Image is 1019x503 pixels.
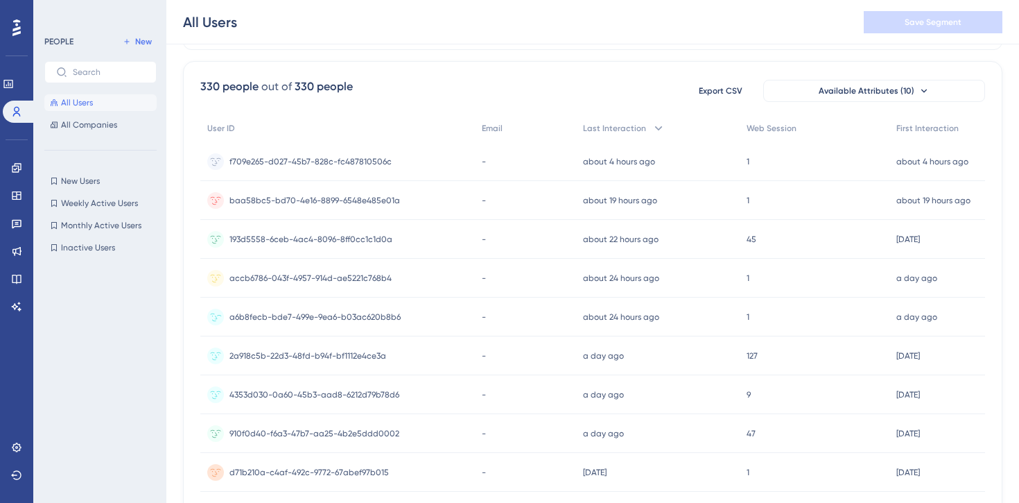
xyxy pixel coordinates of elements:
span: 47 [747,428,756,439]
time: about 19 hours ago [583,196,657,205]
span: f709e265-d027-45b7-828c-fc487810506c [229,156,392,167]
div: out of [261,78,292,95]
span: First Interaction [896,123,959,134]
time: a day ago [583,429,624,438]
span: 910f0d40-f6a3-47b7-aa25-4b2e5ddd0002 [229,428,399,439]
span: Last Interaction [583,123,646,134]
time: about 22 hours ago [583,235,659,244]
span: 1 [747,312,749,323]
span: 9 [747,389,751,400]
span: Inactive Users [61,242,115,253]
span: New Users [61,176,100,187]
span: 4353d030-0a60-45b3-aad8-6212d79b78d6 [229,389,399,400]
time: a day ago [583,390,624,400]
span: Available Attributes (10) [819,85,914,96]
span: accb6786-043f-4957-914d-ae5221c768b4 [229,273,392,284]
span: - [482,312,486,323]
button: New Users [44,173,157,189]
span: 193d5558-6ceb-4ac4-8096-8ff0cc1c1d0a [229,234,392,245]
time: a day ago [896,312,937,322]
span: Monthly Active Users [61,220,141,231]
span: All Users [61,97,93,108]
span: 2a918c5b-22d3-48fd-b94f-bf1112e4ce3a [229,350,386,361]
span: - [482,273,486,284]
time: [DATE] [896,235,920,244]
button: Export CSV [686,80,755,102]
time: a day ago [896,273,937,283]
div: All Users [183,12,237,32]
span: New [135,36,152,47]
button: Save Segment [864,11,1002,33]
button: Available Attributes (10) [763,80,985,102]
button: All Users [44,94,157,111]
time: about 19 hours ago [896,196,970,205]
time: about 4 hours ago [583,157,655,167]
time: [DATE] [583,468,607,477]
span: - [482,389,486,400]
span: a6b8fecb-bde7-499e-9ea6-b03ac620b8b6 [229,312,401,323]
time: [DATE] [896,390,920,400]
span: All Companies [61,119,117,130]
span: 127 [747,350,758,361]
span: Weekly Active Users [61,198,138,209]
button: New [118,33,157,50]
time: [DATE] [896,429,920,438]
span: 45 [747,234,756,245]
span: - [482,156,486,167]
span: 1 [747,156,749,167]
time: a day ago [583,351,624,361]
span: - [482,428,486,439]
div: 330 people [200,78,259,95]
span: baa58bc5-bd70-4e16-8899-6548e485e01a [229,195,400,206]
button: All Companies [44,117,157,133]
span: Save Segment [905,17,961,28]
span: Web Session [747,123,796,134]
button: Monthly Active Users [44,217,157,234]
div: PEOPLE [44,36,73,47]
time: about 24 hours ago [583,273,659,283]
span: - [482,234,486,245]
time: [DATE] [896,468,920,477]
span: User ID [207,123,235,134]
span: d71b210a-c4af-492c-9772-67abef97b015 [229,467,389,478]
button: Inactive Users [44,239,157,256]
span: 1 [747,467,749,478]
time: about 24 hours ago [583,312,659,322]
time: about 4 hours ago [896,157,968,167]
span: Export CSV [699,85,742,96]
div: 330 people [295,78,353,95]
span: - [482,350,486,361]
span: 1 [747,195,749,206]
button: Weekly Active Users [44,195,157,212]
span: Email [482,123,503,134]
span: - [482,195,486,206]
time: [DATE] [896,351,920,361]
input: Search [73,67,145,77]
span: 1 [747,273,749,284]
span: - [482,467,486,478]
